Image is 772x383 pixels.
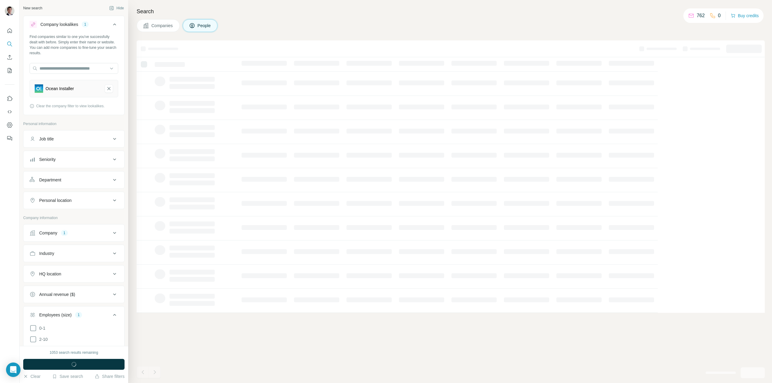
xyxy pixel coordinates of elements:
div: Employees (size) [39,312,71,318]
button: Annual revenue ($) [24,287,124,302]
div: 1 [61,230,68,236]
button: Share filters [95,373,125,379]
div: 1 [82,22,89,27]
button: Save search [52,373,83,379]
button: HQ location [24,267,124,281]
button: Hide [105,4,128,13]
img: Avatar [5,6,14,16]
button: Industry [24,246,124,261]
button: Department [24,173,124,187]
p: 0 [718,12,721,19]
span: People [198,23,211,29]
div: Department [39,177,61,183]
button: Personal location [24,193,124,208]
button: Ocean Installer-remove-button [105,84,113,93]
div: 1 [75,312,82,318]
div: New search [23,5,42,11]
p: 762 [697,12,705,19]
img: Ocean Installer-logo [35,84,43,93]
div: Job title [39,136,54,142]
span: 0-1 [37,325,45,331]
span: Companies [151,23,173,29]
span: 2-10 [37,336,48,342]
p: Personal information [23,121,125,127]
div: HQ location [39,271,61,277]
button: Use Surfe on LinkedIn [5,93,14,104]
button: Search [5,39,14,49]
div: Company lookalikes [40,21,78,27]
div: Industry [39,250,54,256]
div: Find companies similar to one you've successfully dealt with before. Simply enter their name or w... [30,34,118,56]
button: My lists [5,65,14,76]
button: Feedback [5,133,14,144]
div: Personal location [39,197,71,203]
button: Job title [24,132,124,146]
button: Seniority [24,152,124,167]
div: Seniority [39,156,55,162]
div: Company [39,230,57,236]
h4: Search [137,7,765,16]
p: Company information [23,215,125,221]
div: 1053 search results remaining [50,350,98,355]
button: Company1 [24,226,124,240]
button: Buy credits [731,11,759,20]
button: Use Surfe API [5,106,14,117]
button: Employees (size)1 [24,308,124,325]
button: Enrich CSV [5,52,14,63]
div: Annual revenue ($) [39,291,75,297]
button: Quick start [5,25,14,36]
span: Clear the company filter to view lookalikes. [36,103,105,109]
div: Open Intercom Messenger [6,363,21,377]
button: Clear [23,373,40,379]
div: Ocean Installer [46,86,74,92]
button: Dashboard [5,120,14,130]
button: Company lookalikes1 [24,17,124,34]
